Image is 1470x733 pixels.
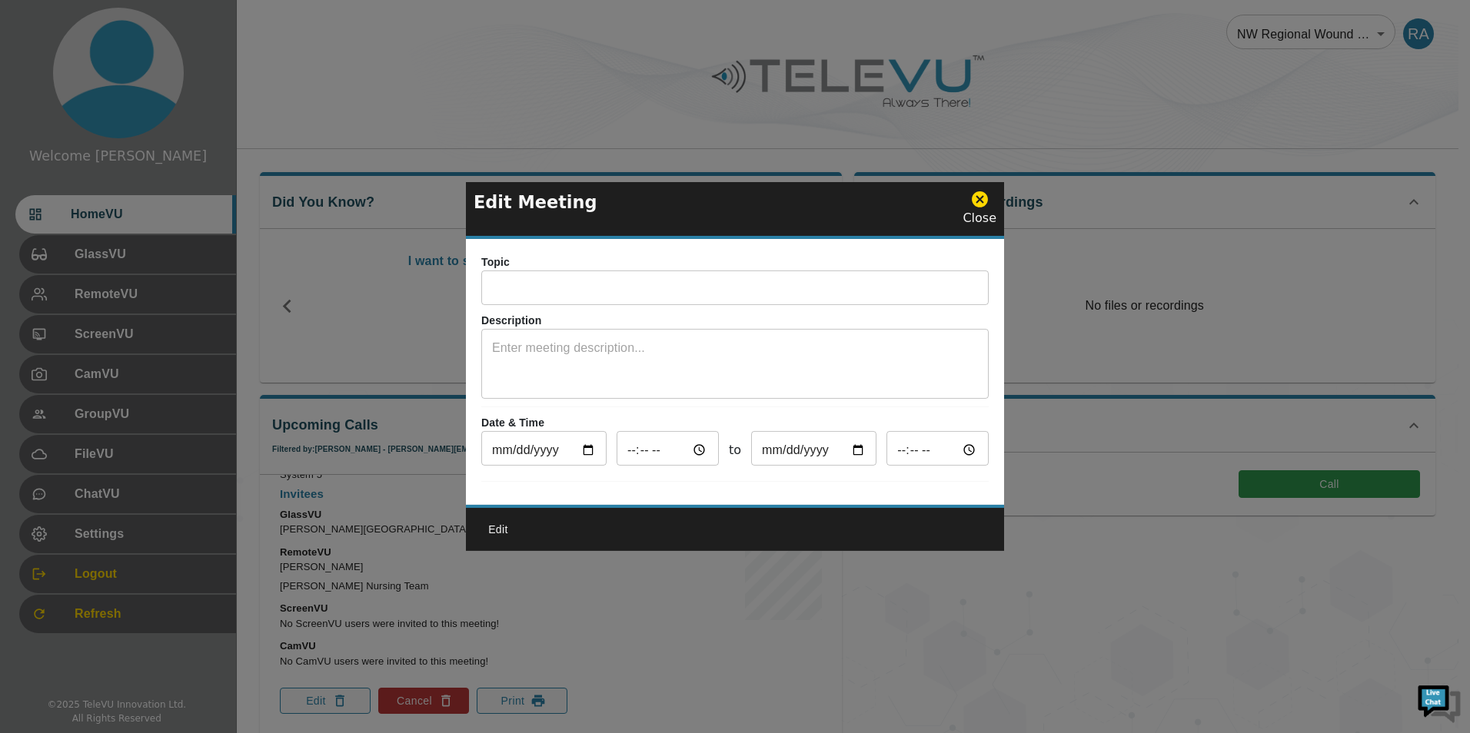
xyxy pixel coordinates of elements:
button: Edit [474,516,523,544]
div: Minimize live chat window [252,8,289,45]
span: We're online! [89,194,212,349]
img: Chat Widget [1416,679,1462,725]
textarea: Type your message and hit 'Enter' [8,420,293,473]
div: Chat with us now [80,81,258,101]
div: Close [963,190,996,227]
p: Date & Time [481,415,989,431]
span: to [729,441,741,459]
p: Topic [481,254,989,270]
img: d_736959983_company_1615157101543_736959983 [26,71,65,110]
p: Description [481,313,989,329]
p: Edit Meeting [474,190,597,216]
